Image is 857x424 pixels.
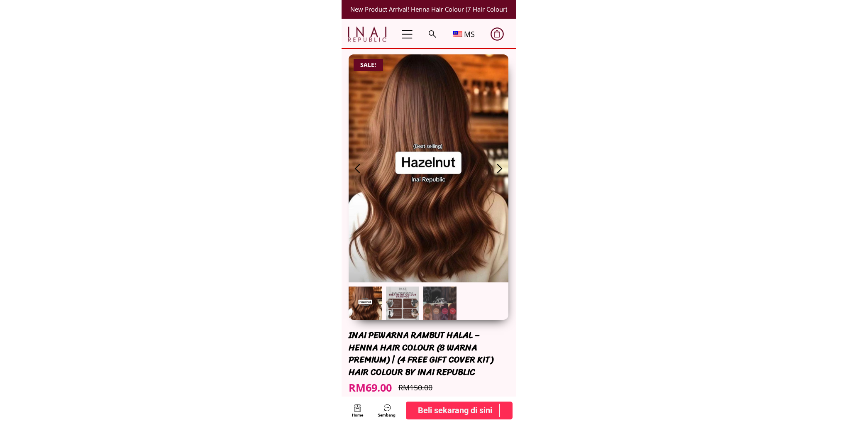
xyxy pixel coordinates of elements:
div: INAI PEWARNA RAMBUT HALAL – HENNA HAIR COLOUR (8 WARNA PREMIUM) | (4 FREE GIFT COVER KIT) HAIR CO... [349,329,508,378]
div: Sembang [375,412,399,419]
h3: MS [464,28,543,40]
div: RM69.00 [349,380,542,395]
div: New Product Arrival! Henna Hair Colour (7 Hair Colour) [342,4,516,14]
div: RM150.00 [398,382,591,393]
p: SALE! [354,59,383,71]
div: Home [349,412,366,419]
